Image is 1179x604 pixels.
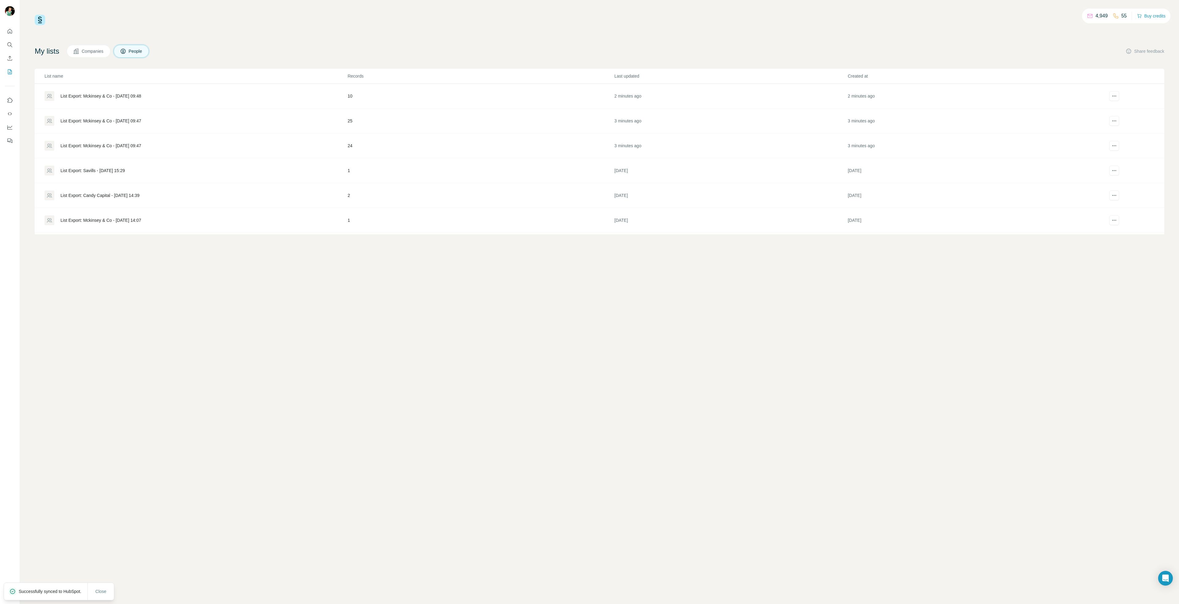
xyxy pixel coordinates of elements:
[847,233,1081,258] td: [DATE]
[1109,190,1119,200] button: actions
[5,6,15,16] img: Avatar
[82,48,104,54] span: Companies
[847,158,1081,183] td: [DATE]
[614,183,847,208] td: [DATE]
[60,118,141,124] div: List Export: Mckinsey & Co - [DATE] 09:47
[348,73,614,79] p: Records
[847,183,1081,208] td: [DATE]
[1109,166,1119,175] button: actions
[347,133,614,158] td: 24
[60,93,141,99] div: List Export: Mckinsey & Co - [DATE] 09:48
[5,122,15,133] button: Dashboard
[35,15,45,25] img: Surfe Logo
[614,158,847,183] td: [DATE]
[5,135,15,146] button: Feedback
[1109,91,1119,101] button: actions
[347,84,614,109] td: 10
[347,233,614,258] td: 1
[95,588,107,594] span: Close
[614,73,847,79] p: Last updated
[1137,12,1165,20] button: Buy credits
[1126,48,1164,54] button: Share feedback
[614,208,847,233] td: [DATE]
[847,84,1081,109] td: 2 minutes ago
[5,66,15,77] button: My lists
[347,158,614,183] td: 1
[5,39,15,50] button: Search
[847,133,1081,158] td: 3 minutes ago
[60,217,141,223] div: List Export: Mckinsey & Co - [DATE] 14:07
[1109,116,1119,126] button: actions
[60,167,125,174] div: List Export: Savills - [DATE] 15:29
[5,53,15,64] button: Enrich CSV
[347,208,614,233] td: 1
[848,73,1080,79] p: Created at
[5,95,15,106] button: Use Surfe on LinkedIn
[1158,571,1173,586] div: Open Intercom Messenger
[1121,12,1127,20] p: 55
[1109,215,1119,225] button: actions
[1109,141,1119,151] button: actions
[847,109,1081,133] td: 3 minutes ago
[35,46,59,56] h4: My lists
[614,84,847,109] td: 2 minutes ago
[347,109,614,133] td: 25
[5,26,15,37] button: Quick start
[60,143,141,149] div: List Export: Mckinsey & Co - [DATE] 09:47
[5,108,15,119] button: Use Surfe API
[347,183,614,208] td: 2
[614,109,847,133] td: 3 minutes ago
[1095,12,1108,20] p: 4,949
[847,208,1081,233] td: [DATE]
[129,48,143,54] span: People
[614,133,847,158] td: 3 minutes ago
[91,586,111,597] button: Close
[45,73,347,79] p: List name
[60,192,139,198] div: List Export: Candy Capital - [DATE] 14:39
[19,588,86,594] p: Successfully synced to HubSpot.
[614,233,847,258] td: [DATE]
